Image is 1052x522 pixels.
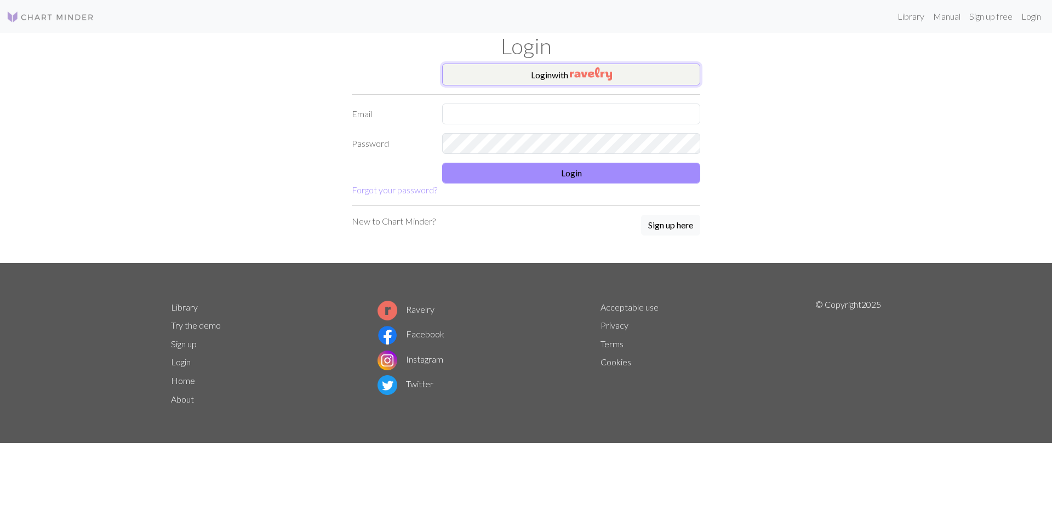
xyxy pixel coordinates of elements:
a: Instagram [378,354,443,364]
p: New to Chart Minder? [352,215,436,228]
a: Login [1017,5,1045,27]
a: Terms [601,339,624,349]
label: Password [345,133,436,154]
a: Twitter [378,378,433,389]
a: Ravelry [378,304,434,314]
img: Ravelry logo [378,301,397,320]
a: About [171,394,194,404]
button: Sign up here [641,215,700,236]
h1: Login [164,33,888,59]
a: Manual [929,5,965,27]
img: Twitter logo [378,375,397,395]
button: Login [442,163,700,183]
a: Privacy [601,320,628,330]
button: Loginwith [442,64,700,85]
a: Sign up free [965,5,1017,27]
a: Sign up here [641,215,700,237]
a: Facebook [378,329,444,339]
a: Library [893,5,929,27]
a: Sign up [171,339,197,349]
a: Home [171,375,195,386]
a: Acceptable use [601,302,659,312]
img: Instagram logo [378,351,397,370]
p: © Copyright 2025 [815,298,881,409]
img: Logo [7,10,94,24]
a: Forgot your password? [352,185,437,195]
a: Login [171,357,191,367]
a: Library [171,302,198,312]
a: Cookies [601,357,631,367]
img: Facebook logo [378,325,397,345]
label: Email [345,104,436,124]
a: Try the demo [171,320,221,330]
img: Ravelry [570,67,612,81]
